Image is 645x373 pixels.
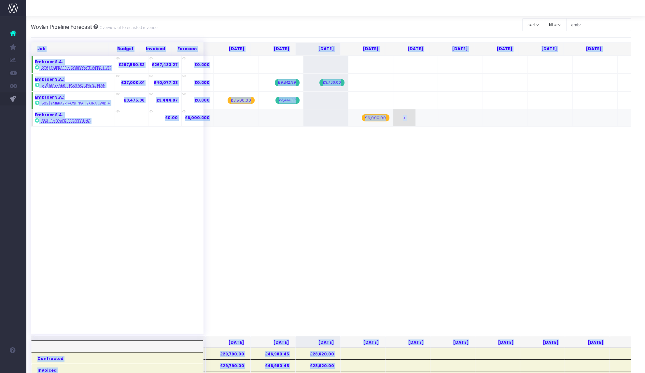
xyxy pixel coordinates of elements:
[31,56,115,74] td: :
[295,359,340,371] th: £28,620.00
[206,42,251,55] th: Jul 25: activate to sort column ascending
[346,339,379,345] span: [DATE]
[319,79,344,86] span: Streamtime Invoice: 779 – [513] Embraer - Post Go Live support plan
[31,109,115,127] td: :
[40,101,110,106] abbr: [562] Embraer hosting - extra bandwidth
[257,339,289,345] span: [DATE]
[171,42,203,55] th: Forecast
[121,80,145,85] strong: £37,000.01
[275,79,299,86] span: Streamtime Invoice: 768 – [513] Embraer - Post Go Live 3 month plan
[31,91,115,109] td: :
[35,94,63,100] strong: Embraer S.A.
[40,83,105,88] abbr: [513] Embraer - Post Go Live support plan
[362,114,389,121] span: wayahead Revenue Forecast Item
[295,348,340,359] th: £28,620.00
[526,339,559,345] span: [DATE]
[140,42,171,55] th: Invoiced
[35,76,63,82] strong: Embraer S.A.
[40,118,91,123] abbr: [583] embraer prospecting
[156,97,178,103] strong: £3,444.97
[228,97,254,104] span: wayahead Revenue Forecast Item
[275,97,299,104] span: Streamtime Invoice: 767 – [562] Embraer hosting - extra bandwidth
[250,348,295,359] th: £46,980.45
[436,339,469,345] span: [DATE]
[154,80,178,85] strong: £40,077.23
[194,80,207,86] span: £0.00
[109,42,140,55] th: Budget
[31,42,109,55] th: Job: activate to sort column ascending
[212,339,244,345] span: [DATE]
[205,359,250,371] th: £29,790.00
[152,62,178,67] strong: £267,433.27
[481,339,514,345] span: [DATE]
[250,359,295,371] th: £46,980.45
[124,97,145,103] strong: £3,475.38
[8,360,18,370] img: images/default_profile_image.png
[566,18,631,31] input: Search...
[35,112,63,117] strong: Embraer S.A.
[251,42,295,55] th: Aug 25: activate to sort column ascending
[31,24,92,30] span: Wov&n Pipeline Forecast
[98,24,158,30] small: Overview of forecasted revenue
[385,42,429,55] th: Nov 25: activate to sort column ascending
[119,62,145,67] strong: £267,580.82
[429,42,474,55] th: Dec 25: activate to sort column ascending
[31,74,115,91] td: :
[31,352,203,364] th: Contracted
[393,109,415,126] span: +
[340,42,385,55] th: Oct 25: activate to sort column ascending
[563,42,608,55] th: Mar 26: activate to sort column ascending
[40,65,111,70] abbr: [276] Embraer - Corporate website project (live)
[522,18,544,31] button: sort
[544,18,567,31] button: filter
[519,42,563,55] th: Feb 26: activate to sort column ascending
[295,42,340,55] th: Sep 25: activate to sort column ascending
[391,339,424,345] span: [DATE]
[301,339,334,345] span: [DATE]
[185,115,207,121] span: £6,000.00
[194,97,207,103] span: £0.00
[474,42,519,55] th: Jan 26: activate to sort column ascending
[35,59,63,64] strong: Embraer S.A.
[205,348,250,359] th: £29,790.00
[194,62,207,68] span: £0.00
[165,115,178,120] strong: £0.00
[571,339,604,345] span: [DATE]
